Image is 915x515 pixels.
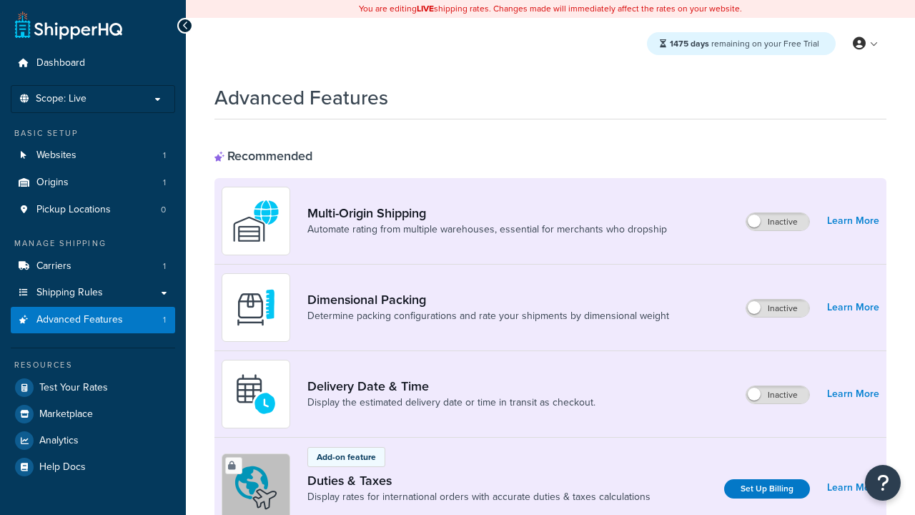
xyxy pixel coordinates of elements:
[11,127,175,139] div: Basic Setup
[163,260,166,273] span: 1
[827,384,879,404] a: Learn More
[307,205,667,221] a: Multi-Origin Shipping
[307,396,595,410] a: Display the estimated delivery date or time in transit as checkout.
[307,473,651,489] a: Duties & Taxes
[36,204,111,216] span: Pickup Locations
[11,253,175,280] a: Carriers1
[11,142,175,169] li: Websites
[36,287,103,299] span: Shipping Rules
[11,50,175,77] a: Dashboard
[36,314,123,326] span: Advanced Features
[36,57,85,69] span: Dashboard
[724,479,810,499] a: Set Up Billing
[307,309,669,323] a: Determine packing configurations and rate your shipments by dimensional weight
[827,298,879,318] a: Learn More
[746,386,809,403] label: Inactive
[161,204,166,216] span: 0
[11,359,175,371] div: Resources
[11,170,175,196] li: Origins
[36,177,69,189] span: Origins
[307,378,595,394] a: Delivery Date & Time
[11,375,175,401] a: Test Your Rates
[36,149,76,162] span: Websites
[231,369,281,419] img: gfkeb5ejjkALwAAAABJRU5ErkJggg==
[307,490,651,504] a: Display rates for international orders with accurate duties & taxes calculations
[36,260,71,273] span: Carriers
[214,84,388,112] h1: Advanced Features
[231,283,281,333] img: DTVBYsAAAAAASUVORK5CYII=
[746,300,809,317] label: Inactive
[746,213,809,230] label: Inactive
[11,307,175,333] a: Advanced Features1
[827,211,879,231] a: Learn More
[11,253,175,280] li: Carriers
[36,93,86,105] span: Scope: Live
[163,177,166,189] span: 1
[417,2,434,15] b: LIVE
[231,196,281,246] img: WatD5o0RtDAAAAAElFTkSuQmCC
[11,428,175,453] a: Analytics
[317,451,376,463] p: Add-on feature
[11,307,175,333] li: Advanced Features
[39,461,86,474] span: Help Docs
[11,401,175,427] a: Marketplace
[827,478,879,498] a: Learn More
[11,237,175,250] div: Manage Shipping
[163,314,166,326] span: 1
[670,37,819,50] span: remaining on your Free Trial
[214,148,312,164] div: Recommended
[11,197,175,223] li: Pickup Locations
[865,465,901,501] button: Open Resource Center
[11,280,175,306] a: Shipping Rules
[39,435,79,447] span: Analytics
[307,222,667,237] a: Automate rating from multiple warehouses, essential for merchants who dropship
[307,292,669,308] a: Dimensional Packing
[39,408,93,421] span: Marketplace
[11,142,175,169] a: Websites1
[163,149,166,162] span: 1
[11,170,175,196] a: Origins1
[39,382,108,394] span: Test Your Rates
[11,197,175,223] a: Pickup Locations0
[11,454,175,480] a: Help Docs
[670,37,709,50] strong: 1475 days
